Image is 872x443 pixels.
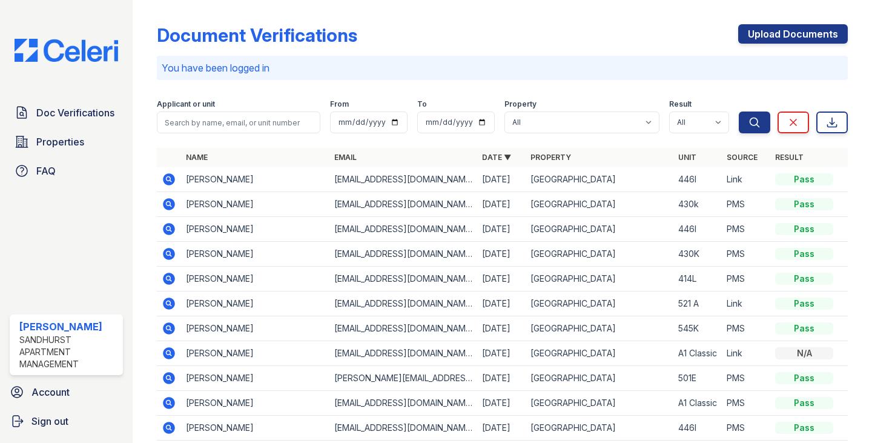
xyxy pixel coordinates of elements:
td: 446I [673,416,722,441]
td: PMS [722,366,770,391]
div: Document Verifications [157,24,357,46]
td: [EMAIL_ADDRESS][DOMAIN_NAME] [329,167,477,192]
label: Property [504,99,537,109]
td: [EMAIL_ADDRESS][DOMAIN_NAME] [329,192,477,217]
td: [GEOGRAPHIC_DATA] [526,192,673,217]
label: To [417,99,427,109]
td: [PERSON_NAME] [181,391,329,416]
span: Doc Verifications [36,105,114,120]
a: Sign out [5,409,128,433]
td: A1 Classic [673,391,722,416]
div: Sandhurst Apartment Management [19,334,118,370]
td: [EMAIL_ADDRESS][DOMAIN_NAME] [329,391,477,416]
td: [GEOGRAPHIC_DATA] [526,167,673,192]
td: 430k [673,192,722,217]
td: [DATE] [477,366,526,391]
a: Upload Documents [738,24,848,44]
td: [GEOGRAPHIC_DATA] [526,391,673,416]
td: [EMAIL_ADDRESS][DOMAIN_NAME] [329,267,477,291]
label: From [330,99,349,109]
td: Link [722,341,770,366]
div: Pass [775,198,833,210]
td: 521 A [673,291,722,316]
td: [PERSON_NAME] [181,192,329,217]
a: Source [727,153,758,162]
td: [GEOGRAPHIC_DATA] [526,242,673,267]
span: Account [31,385,70,399]
div: Pass [775,372,833,384]
label: Result [669,99,692,109]
td: PMS [722,192,770,217]
td: [EMAIL_ADDRESS][DOMAIN_NAME] [329,291,477,316]
span: Properties [36,135,84,149]
a: Property [530,153,571,162]
td: Link [722,167,770,192]
td: [PERSON_NAME] [181,416,329,441]
div: Pass [775,422,833,434]
td: [PERSON_NAME] [181,316,329,341]
td: [GEOGRAPHIC_DATA] [526,366,673,391]
td: PMS [722,217,770,242]
a: Properties [10,130,123,154]
td: PMS [722,316,770,341]
td: 501E [673,366,722,391]
p: You have been logged in [162,61,843,75]
td: 414L [673,267,722,291]
td: PMS [722,267,770,291]
td: 446I [673,167,722,192]
a: Unit [678,153,696,162]
td: [PERSON_NAME] [181,242,329,267]
div: Pass [775,273,833,285]
td: PMS [722,391,770,416]
td: [DATE] [477,217,526,242]
td: PMS [722,242,770,267]
a: Result [775,153,804,162]
div: N/A [775,347,833,359]
td: PMS [722,416,770,441]
td: [GEOGRAPHIC_DATA] [526,217,673,242]
td: [EMAIL_ADDRESS][DOMAIN_NAME] [329,217,477,242]
a: Email [334,153,357,162]
td: [DATE] [477,192,526,217]
div: Pass [775,223,833,235]
td: [GEOGRAPHIC_DATA] [526,291,673,316]
div: Pass [775,397,833,409]
a: FAQ [10,159,123,183]
td: A1 Classic [673,341,722,366]
span: FAQ [36,164,56,178]
td: [PERSON_NAME] [181,167,329,192]
label: Applicant or unit [157,99,215,109]
td: [DATE] [477,416,526,441]
div: Pass [775,298,833,310]
td: [DATE] [477,391,526,416]
td: [GEOGRAPHIC_DATA] [526,267,673,291]
span: Sign out [31,414,68,428]
td: [GEOGRAPHIC_DATA] [526,341,673,366]
td: [PERSON_NAME] [181,217,329,242]
td: [DATE] [477,267,526,291]
td: [DATE] [477,291,526,316]
input: Search by name, email, or unit number [157,112,320,133]
a: Name [186,153,208,162]
div: Pass [775,173,833,185]
a: Account [5,380,128,404]
td: [PERSON_NAME] [181,267,329,291]
td: [EMAIL_ADDRESS][DOMAIN_NAME] [329,242,477,267]
td: [EMAIL_ADDRESS][DOMAIN_NAME] [329,341,477,366]
td: [DATE] [477,316,526,341]
a: Date ▼ [482,153,511,162]
td: 545K [673,316,722,341]
td: 430K [673,242,722,267]
td: [DATE] [477,242,526,267]
div: Pass [775,322,833,335]
td: [PERSON_NAME] [181,291,329,316]
td: [PERSON_NAME][EMAIL_ADDRESS][DOMAIN_NAME] [329,366,477,391]
div: Pass [775,248,833,260]
td: [GEOGRAPHIC_DATA] [526,316,673,341]
a: Doc Verifications [10,101,123,125]
td: [PERSON_NAME] [181,341,329,366]
td: 446I [673,217,722,242]
img: CE_Logo_Blue-a8612792a0a2168367f1c8372b55b34899dd931a85d93a1a3d3e32e68fde9ad4.png [5,39,128,62]
td: [EMAIL_ADDRESS][DOMAIN_NAME] [329,316,477,341]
